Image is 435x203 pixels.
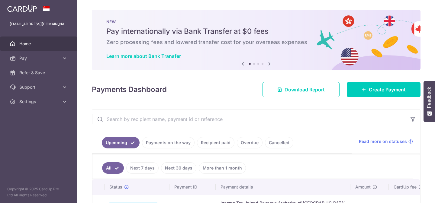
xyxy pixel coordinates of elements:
a: Create Payment [347,82,420,97]
h4: Payments Dashboard [92,84,167,95]
a: Next 7 days [126,162,159,174]
span: Pay [19,55,59,61]
span: Refer & Save [19,70,59,76]
a: Cancelled [265,137,293,148]
a: Learn more about Bank Transfer [106,53,181,59]
a: Read more on statuses [359,138,413,144]
a: Overdue [237,137,263,148]
span: Create Payment [369,86,406,93]
span: Home [19,41,59,47]
h6: Zero processing fees and lowered transfer cost for your overseas expenses [106,39,406,46]
span: Settings [19,99,59,105]
span: Read more on statuses [359,138,407,144]
span: Download Report [285,86,325,93]
img: CardUp [7,5,37,12]
p: NEW [106,19,406,24]
a: Payments on the way [142,137,195,148]
h5: Pay internationally via Bank Transfer at $0 fees [106,27,406,36]
img: Bank transfer banner [92,10,420,70]
th: Payment details [216,179,350,195]
span: Amount [355,184,371,190]
span: CardUp fee [394,184,417,190]
span: Support [19,84,59,90]
button: Feedback - Show survey [424,81,435,122]
span: Status [109,184,122,190]
p: [EMAIL_ADDRESS][DOMAIN_NAME] [10,21,68,27]
span: Feedback [427,87,432,108]
a: Recipient paid [197,137,234,148]
input: Search by recipient name, payment id or reference [92,109,406,129]
th: Payment ID [169,179,216,195]
a: Next 30 days [161,162,196,174]
a: Download Report [263,82,340,97]
a: More than 1 month [199,162,246,174]
a: Upcoming [102,137,140,148]
a: All [102,162,124,174]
